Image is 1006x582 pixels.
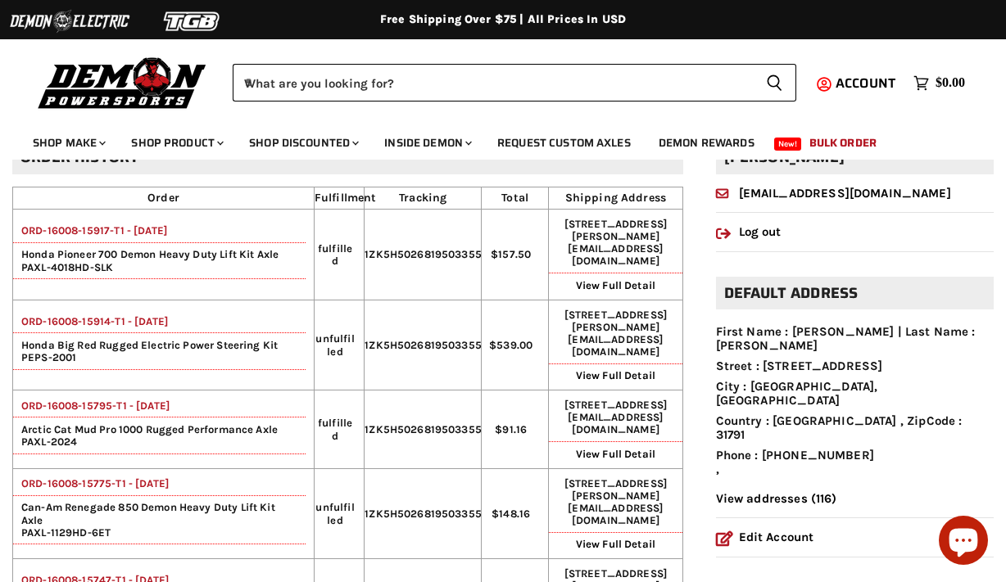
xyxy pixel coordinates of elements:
li: First Name : [PERSON_NAME] | Last Name : [PERSON_NAME] [716,325,994,354]
th: Shipping Address [549,187,683,210]
span: [EMAIL_ADDRESS][DOMAIN_NAME] [568,502,663,526]
td: [STREET_ADDRESS][PERSON_NAME] [549,300,683,390]
a: ORD-16008-15795-T1 - [DATE] [13,399,170,412]
a: View Full Detail [576,448,655,460]
li: Country : [GEOGRAPHIC_DATA] , ZipCode : 31791 [716,414,994,443]
a: Shop Make [20,126,116,160]
a: Edit Account [716,530,814,544]
th: Fulfillment [314,187,364,210]
a: ORD-16008-15775-T1 - [DATE] [13,477,169,490]
td: 1ZK5H5026819503355 [365,210,482,300]
span: Arctic Cat Mud Pro 1000 Rugged Performance Axle [13,423,306,435]
li: City : [GEOGRAPHIC_DATA], [GEOGRAPHIC_DATA] [716,380,994,408]
span: $157.50 [491,248,531,260]
a: Request Custom Axles [485,126,643,160]
th: Order [13,187,315,210]
td: [STREET_ADDRESS] [549,390,683,468]
span: [EMAIL_ADDRESS][DOMAIN_NAME] [568,242,663,267]
span: Can-Am Renegade 850 Demon Heavy Duty Lift Kit Axle [13,501,306,526]
a: Log out [716,224,782,239]
img: TGB Logo 2 [131,6,254,37]
a: [EMAIL_ADDRESS][DOMAIN_NAME] [716,186,951,201]
form: Product [233,64,796,102]
a: Shop Discounted [237,126,369,160]
td: 1ZK5H5026819503355 [365,390,482,468]
button: Search [753,64,796,102]
th: Tracking [365,187,482,210]
span: PAXL-2024 [13,435,77,448]
span: Honda Pioneer 700 Demon Heavy Duty Lift Kit Axle [13,248,306,260]
a: $0.00 [905,71,973,95]
span: [EMAIL_ADDRESS][DOMAIN_NAME] [568,333,663,358]
td: [STREET_ADDRESS][PERSON_NAME] [549,210,683,300]
span: PAXL-1129HD-6ET [13,526,111,539]
td: 1ZK5H5026819503355 [365,300,482,390]
a: Demon Rewards [646,126,767,160]
span: [EMAIL_ADDRESS][DOMAIN_NAME] [568,411,663,435]
ul: , [716,325,994,476]
a: View Full Detail [576,279,655,291]
span: New! [774,138,802,151]
span: $0.00 [936,75,965,91]
th: Total [482,187,549,210]
inbox-online-store-chat: Shopify online store chat [934,516,993,569]
td: unfulfilled [314,468,364,559]
td: fulfilled [314,210,364,300]
h2: Default address [716,277,994,310]
a: Inside Demon [372,126,482,160]
a: ORD-16008-15917-T1 - [DATE] [13,224,167,237]
td: unfulfilled [314,300,364,390]
span: Honda Big Red Rugged Electric Power Steering Kit [13,339,306,351]
ul: Main menu [20,120,961,160]
a: Bulk Order [797,126,889,160]
li: Street : [STREET_ADDRESS] [716,359,994,373]
span: $148.16 [492,508,530,520]
a: Shop Product [119,126,233,160]
input: When autocomplete results are available use up and down arrows to review and enter to select [233,64,753,102]
a: ORD-16008-15914-T1 - [DATE] [13,315,168,327]
span: PAXL-4018HD-SLK [13,261,113,273]
a: View Full Detail [576,369,655,381]
a: View Full Detail [576,538,655,550]
img: Demon Electric Logo 2 [8,6,131,37]
span: $539.00 [489,339,532,351]
span: Account [836,73,895,93]
span: $91.16 [495,423,527,435]
img: Demon Powersports [33,53,212,111]
td: 1ZK5H5026819503355 [365,468,482,559]
td: fulfilled [314,390,364,468]
td: [STREET_ADDRESS][PERSON_NAME] [549,468,683,559]
li: Phone : [PHONE_NUMBER] [716,449,994,462]
a: Account [828,76,905,91]
a: View addresses (116) [716,491,837,506]
span: PEPS-2001 [13,351,76,363]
